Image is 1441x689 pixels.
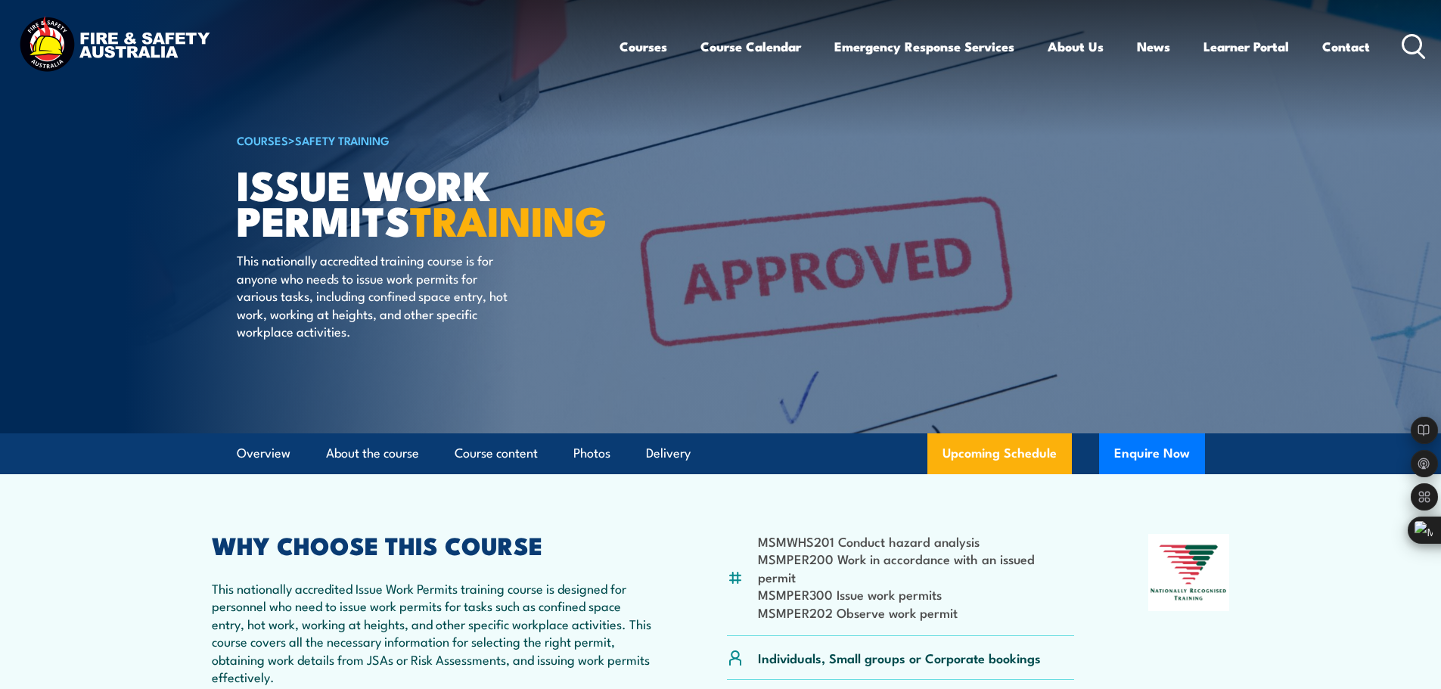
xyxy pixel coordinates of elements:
a: News [1137,26,1170,67]
p: This nationally accredited training course is for anyone who needs to issue work permits for vari... [237,251,513,340]
a: Course Calendar [700,26,801,67]
p: This nationally accredited Issue Work Permits training course is designed for personnel who need ... [212,579,654,685]
a: Photos [573,433,610,473]
h6: > [237,131,610,149]
h1: Issue Work Permits [237,166,610,237]
button: Enquire Now [1099,433,1205,474]
a: Delivery [646,433,691,473]
a: About Us [1048,26,1104,67]
a: COURSES [237,132,288,148]
a: Safety Training [295,132,390,148]
img: Nationally Recognised Training logo. [1148,534,1230,611]
a: Overview [237,433,290,473]
li: MSMPER300 Issue work permits [758,585,1075,603]
li: MSMPER202 Observe work permit [758,604,1075,621]
li: MSMPER200 Work in accordance with an issued permit [758,550,1075,585]
strong: TRAINING [410,188,607,250]
a: Upcoming Schedule [927,433,1072,474]
a: Contact [1322,26,1370,67]
p: Individuals, Small groups or Corporate bookings [758,649,1041,666]
h2: WHY CHOOSE THIS COURSE [212,534,654,555]
a: Course content [455,433,538,473]
a: Emergency Response Services [834,26,1014,67]
a: About the course [326,433,419,473]
a: Courses [620,26,667,67]
li: MSMWHS201 Conduct hazard analysis [758,532,1075,550]
a: Learner Portal [1203,26,1289,67]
